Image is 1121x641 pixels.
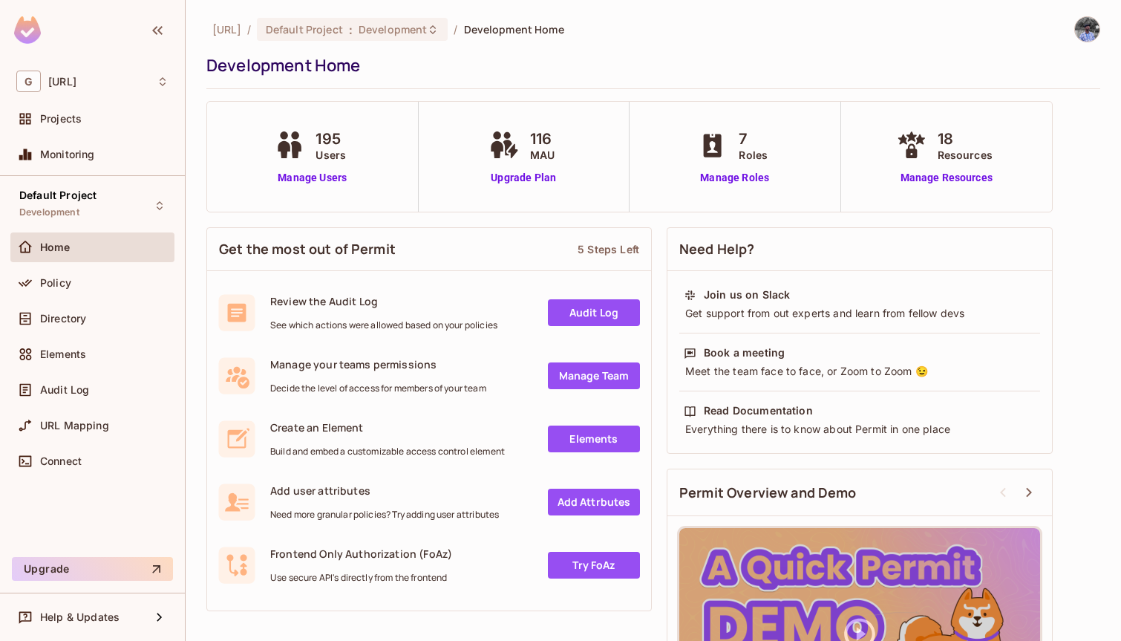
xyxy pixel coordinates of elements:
[578,242,639,256] div: 5 Steps Left
[40,277,71,289] span: Policy
[212,22,241,36] span: the active workspace
[270,572,452,584] span: Use secure API's directly from the frontend
[739,147,768,163] span: Roles
[464,22,564,36] span: Development Home
[271,170,353,186] a: Manage Users
[40,455,82,467] span: Connect
[270,420,505,435] span: Create an Element
[48,76,76,88] span: Workspace: genworx.ai
[19,206,79,218] span: Development
[270,383,486,394] span: Decide the level of access for members of your team
[548,426,640,452] a: Elements
[486,170,562,186] a: Upgrade Plan
[270,294,497,308] span: Review the Audit Log
[348,24,353,36] span: :
[316,128,346,150] span: 195
[684,306,1036,321] div: Get support from out experts and learn from fellow devs
[19,189,97,201] span: Default Project
[40,113,82,125] span: Projects
[679,240,755,258] span: Need Help?
[530,128,555,150] span: 116
[454,22,457,36] li: /
[40,420,109,432] span: URL Mapping
[12,557,173,581] button: Upgrade
[270,319,497,331] span: See which actions were allowed based on your policies
[694,170,775,186] a: Manage Roles
[270,446,505,458] span: Build and embed a customizable access control element
[247,22,251,36] li: /
[219,240,396,258] span: Get the most out of Permit
[893,170,1000,186] a: Manage Resources
[270,547,452,561] span: Frontend Only Authorization (FoAz)
[359,22,427,36] span: Development
[270,357,486,371] span: Manage your teams permissions
[704,345,785,360] div: Book a meeting
[316,147,346,163] span: Users
[1075,17,1099,42] img: Mithies
[530,147,555,163] span: MAU
[938,128,993,150] span: 18
[40,241,71,253] span: Home
[16,71,41,92] span: G
[548,299,640,326] a: Audit Log
[270,484,499,498] span: Add user attributes
[40,313,86,325] span: Directory
[40,348,86,360] span: Elements
[548,489,640,515] a: Add Attrbutes
[206,54,1093,77] div: Development Home
[270,509,499,521] span: Need more granular policies? Try adding user attributes
[548,362,640,389] a: Manage Team
[704,403,813,418] div: Read Documentation
[739,128,768,150] span: 7
[938,147,993,163] span: Resources
[40,149,95,160] span: Monitoring
[40,384,89,396] span: Audit Log
[14,16,41,44] img: SReyMgAAAABJRU5ErkJggg==
[684,422,1036,437] div: Everything there is to know about Permit in one place
[704,287,790,302] div: Join us on Slack
[548,552,640,579] a: Try FoAz
[40,611,120,623] span: Help & Updates
[679,484,857,502] span: Permit Overview and Demo
[266,22,343,36] span: Default Project
[684,364,1036,379] div: Meet the team face to face, or Zoom to Zoom 😉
